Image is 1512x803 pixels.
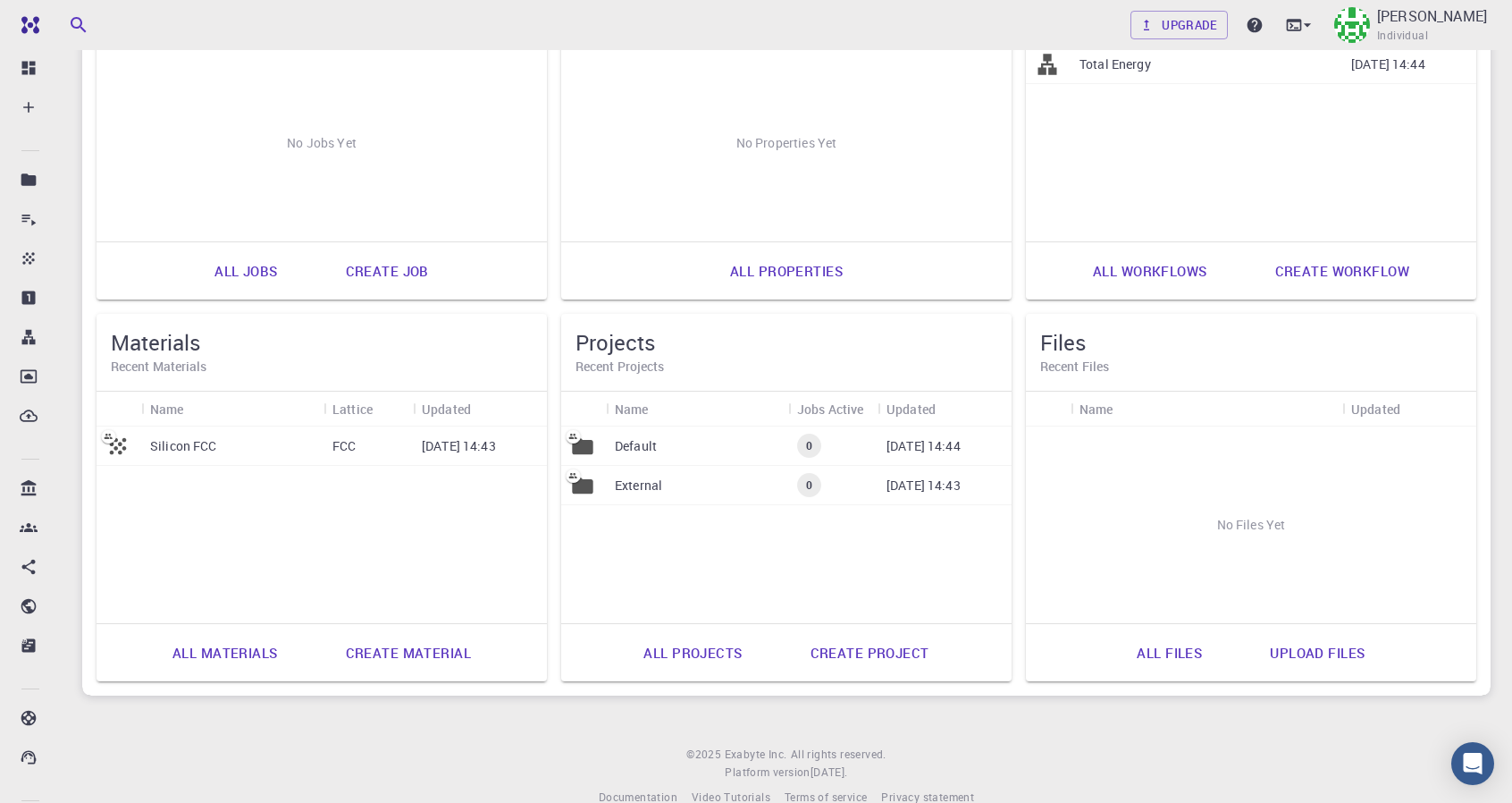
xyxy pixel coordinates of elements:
[326,631,491,674] a: Create material
[184,394,213,423] button: Sort
[150,392,184,427] div: Name
[471,394,500,423] button: Sort
[811,765,848,779] span: [DATE] .
[332,392,373,427] div: Lattice
[1026,427,1476,623] div: No Files Yet
[811,764,848,782] a: [DATE].
[1079,55,1151,73] p: Total Energy
[1113,394,1142,423] button: Sort
[1351,392,1400,427] div: Updated
[886,477,961,494] p: [DATE] 14:43
[97,45,547,241] div: No Jobs Yet
[615,437,657,455] p: Default
[624,631,761,674] a: All projects
[111,357,533,376] h6: Recent Materials
[725,764,810,782] span: Platform version
[46,12,73,29] span: 지원
[797,392,864,427] div: Jobs Active
[649,394,677,423] button: Sort
[1079,392,1113,427] div: Name
[97,392,141,427] div: Icon
[413,392,547,427] div: Updated
[1040,328,1462,357] h5: Files
[1451,742,1494,785] div: Open Intercom Messenger
[710,249,862,292] a: All properties
[561,45,1012,241] div: No Properties Yet
[1071,392,1342,427] div: Name
[153,631,298,674] a: All materials
[1130,11,1228,39] a: Upgrade
[1073,249,1227,292] a: All workflows
[195,249,297,292] a: All jobs
[1026,392,1071,427] div: Icon
[373,394,401,423] button: Sort
[1334,7,1370,43] img: Soohyun Kim
[1377,27,1428,45] span: Individual
[14,16,39,34] img: logo
[1377,5,1487,27] p: [PERSON_NAME]
[791,746,886,764] span: All rights reserved.
[886,437,961,455] p: [DATE] 14:44
[936,394,964,423] button: Sort
[725,747,787,761] span: Exabyte Inc.
[1400,394,1429,423] button: Sort
[1351,55,1425,73] p: [DATE] 14:44
[725,746,787,764] a: Exabyte Inc.
[332,437,356,455] p: FCC
[799,478,819,493] span: 0
[686,746,724,764] span: © 2025
[326,249,449,292] a: Create job
[575,328,997,357] h5: Projects
[1040,357,1462,376] h6: Recent Files
[111,328,533,357] h5: Materials
[561,392,606,427] div: Icon
[886,392,936,427] div: Updated
[788,392,878,427] div: Jobs Active
[575,357,997,376] h6: Recent Projects
[422,437,496,455] p: [DATE] 14:43
[1250,631,1384,674] a: Upload files
[141,392,323,427] div: Name
[1256,249,1429,292] a: Create workflow
[150,437,217,455] p: Silicon FCC
[791,631,949,674] a: Create project
[615,392,649,427] div: Name
[422,392,471,427] div: Updated
[606,392,788,427] div: Name
[615,477,662,494] p: External
[1342,392,1476,427] div: Updated
[878,392,1012,427] div: Updated
[1117,631,1222,674] a: All files
[323,392,413,427] div: Lattice
[799,438,819,453] span: 0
